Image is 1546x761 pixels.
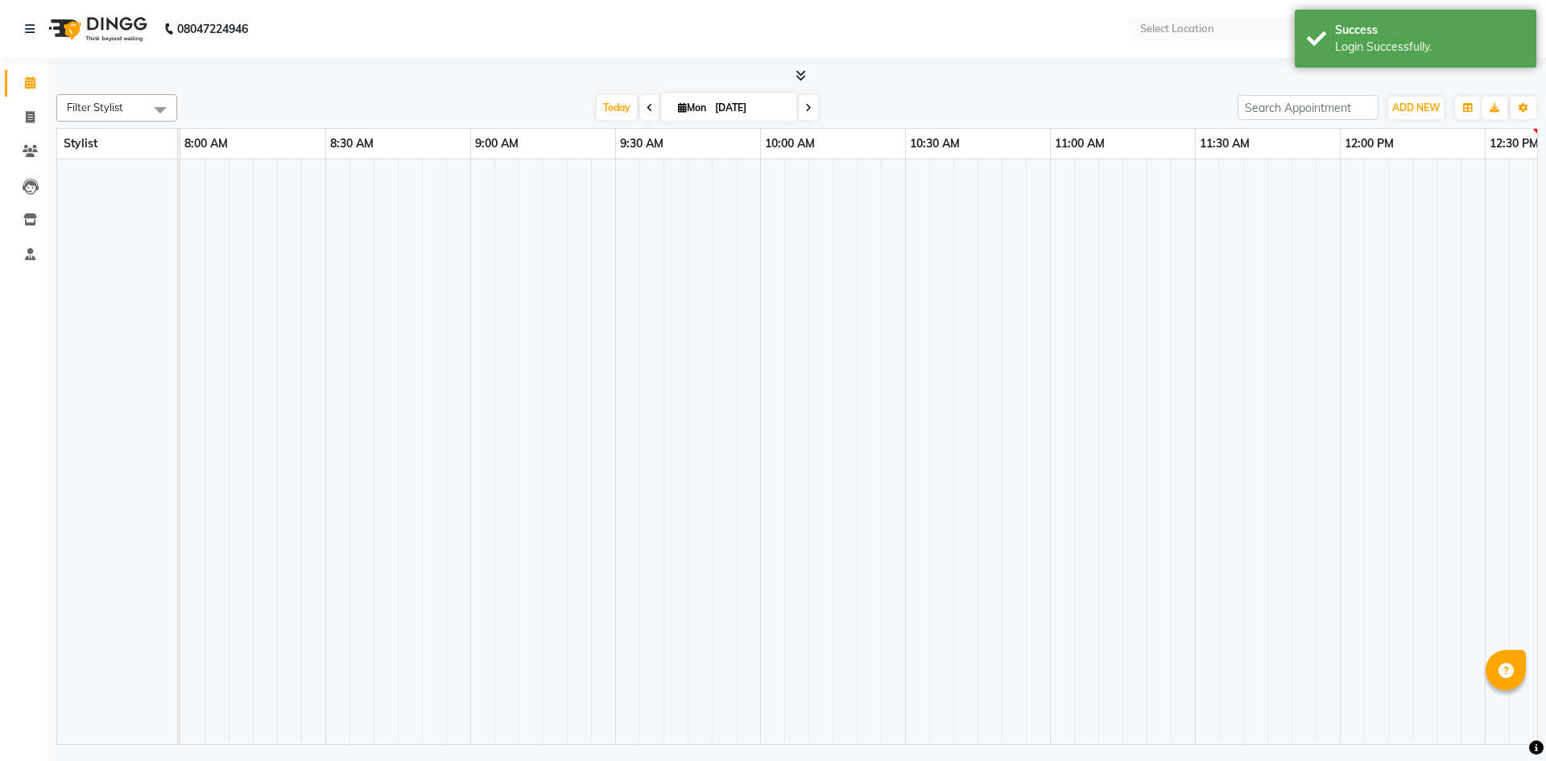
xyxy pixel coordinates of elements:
[1486,132,1543,155] a: 12:30 PM
[597,95,637,120] span: Today
[471,132,523,155] a: 9:00 AM
[1335,22,1524,39] div: Success
[1341,132,1398,155] a: 12:00 PM
[761,132,819,155] a: 10:00 AM
[1140,21,1214,37] div: Select Location
[1388,97,1444,119] button: ADD NEW
[1051,132,1109,155] a: 11:00 AM
[1196,132,1254,155] a: 11:30 AM
[710,96,791,120] input: 2025-09-01
[41,6,151,52] img: logo
[1392,101,1440,114] span: ADD NEW
[180,132,232,155] a: 8:00 AM
[67,101,123,114] span: Filter Stylist
[674,101,710,114] span: Mon
[64,136,97,151] span: Stylist
[1238,95,1379,120] input: Search Appointment
[1478,697,1530,745] iframe: chat widget
[906,132,964,155] a: 10:30 AM
[1335,39,1524,56] div: Login Successfully.
[616,132,668,155] a: 9:30 AM
[326,132,378,155] a: 8:30 AM
[177,6,248,52] b: 08047224946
